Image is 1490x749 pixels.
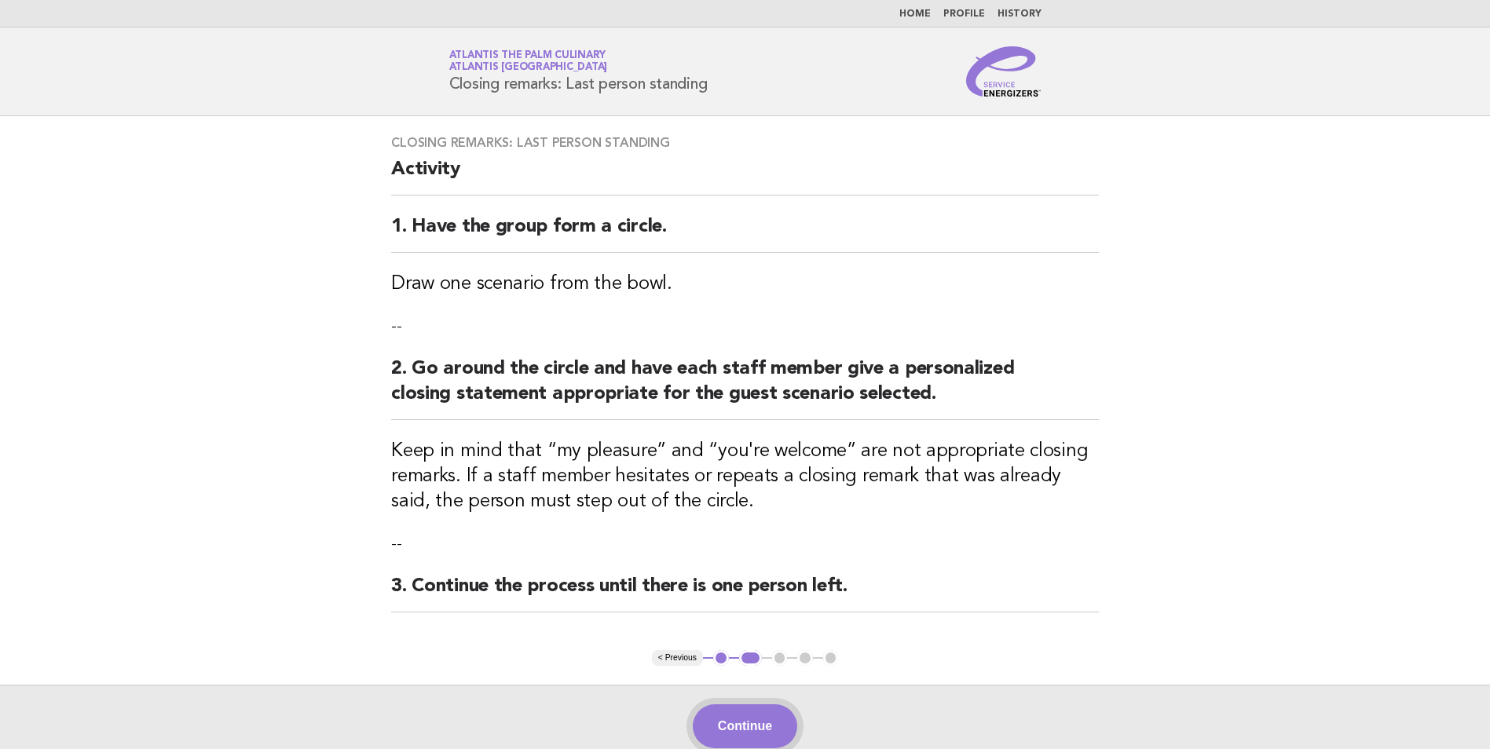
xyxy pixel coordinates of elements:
h2: Activity [391,157,1099,195]
button: < Previous [652,650,703,666]
span: Atlantis [GEOGRAPHIC_DATA] [449,63,608,73]
img: Service Energizers [966,46,1042,97]
button: 2 [739,650,762,666]
h3: Closing remarks: Last person standing [391,135,1099,151]
p: -- [391,533,1099,555]
button: 1 [713,650,729,666]
a: Profile [943,9,985,19]
p: -- [391,316,1099,338]
a: Atlantis The Palm CulinaryAtlantis [GEOGRAPHIC_DATA] [449,50,608,72]
h3: Keep in mind that “my pleasure” and “you're welcome” are not appropriate closing remarks. If a st... [391,439,1099,514]
h2: 3. Continue the process until there is one person left. [391,574,1099,612]
button: Continue [693,704,797,748]
h2: 2. Go around the circle and have each staff member give a personalized closing statement appropri... [391,356,1099,420]
a: History [998,9,1042,19]
a: Home [899,9,931,19]
h1: Closing remarks: Last person standing [449,51,708,92]
h3: Draw one scenario from the bowl. [391,272,1099,297]
h2: 1. Have the group form a circle. [391,214,1099,253]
